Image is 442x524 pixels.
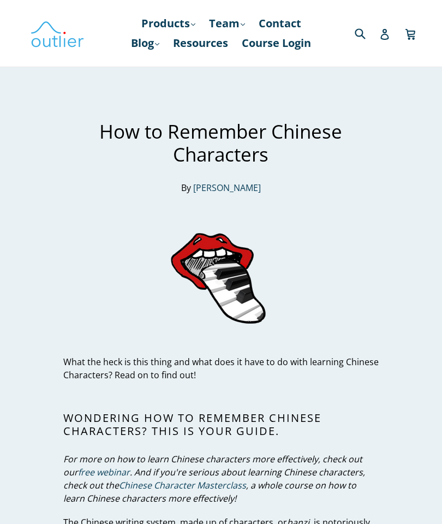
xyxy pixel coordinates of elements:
[168,33,234,53] a: Resources
[63,181,379,194] p: By
[193,182,261,194] a: [PERSON_NAME]
[63,355,379,382] p: What the heck is this thing and what does it have to do with learning Chinese Characters? Read on...
[136,14,201,33] a: Products
[119,479,246,492] a: Chinese Character Masterclass
[63,120,379,166] h1: How to Remember Chinese Characters
[253,14,307,33] a: Contact
[78,466,130,479] a: free webinar
[63,412,379,438] h2: Wondering how to remember Chinese characters? This is your guide.
[63,453,362,478] em: For more on how to learn Chinese characters more effectively, check out our
[236,33,316,53] a: Course Login
[352,22,382,44] input: Search
[63,479,356,504] em: , a whole course on how to learn Chinese characters more effectively!
[119,479,246,491] em: Chinese Character Masterclass
[30,17,85,49] img: Outlier Linguistics
[63,466,365,491] em: . And if you're serious about learning Chinese characters, check out the
[126,33,165,53] a: Blog
[78,466,130,478] em: free webinar
[204,14,250,33] a: Team
[90,205,352,352] img: mouth with a piano tongue sticking out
